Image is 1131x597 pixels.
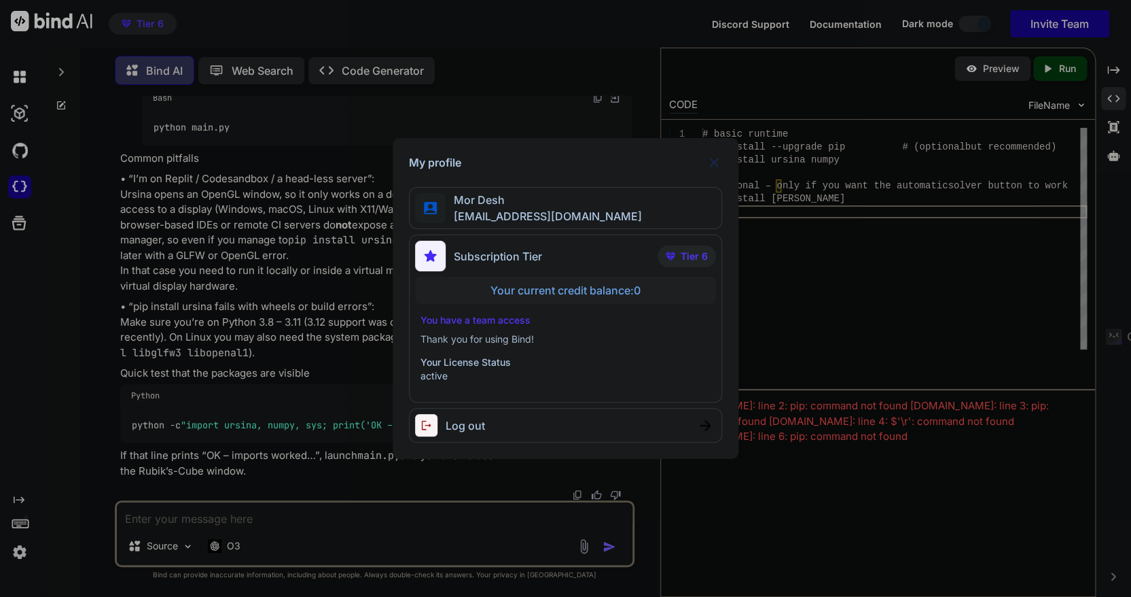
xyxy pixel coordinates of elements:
[666,252,675,260] img: premium
[681,250,708,263] span: Tier 6
[420,369,711,383] p: active
[420,356,711,369] p: Your License Status
[706,154,722,171] img: close
[415,414,446,437] img: logout
[424,202,437,215] img: profile
[446,208,642,224] span: [EMAIL_ADDRESS][DOMAIN_NAME]
[420,313,711,327] p: You have a team access
[415,277,716,304] div: Your current credit balance: 0
[446,417,485,434] span: Log out
[420,332,711,346] p: Thank you for using Bind!
[454,248,542,265] span: Subscription Tier
[700,420,711,431] img: close
[415,241,446,271] img: subscription
[446,192,642,208] span: Mor Desh
[409,154,461,171] h1: My profile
